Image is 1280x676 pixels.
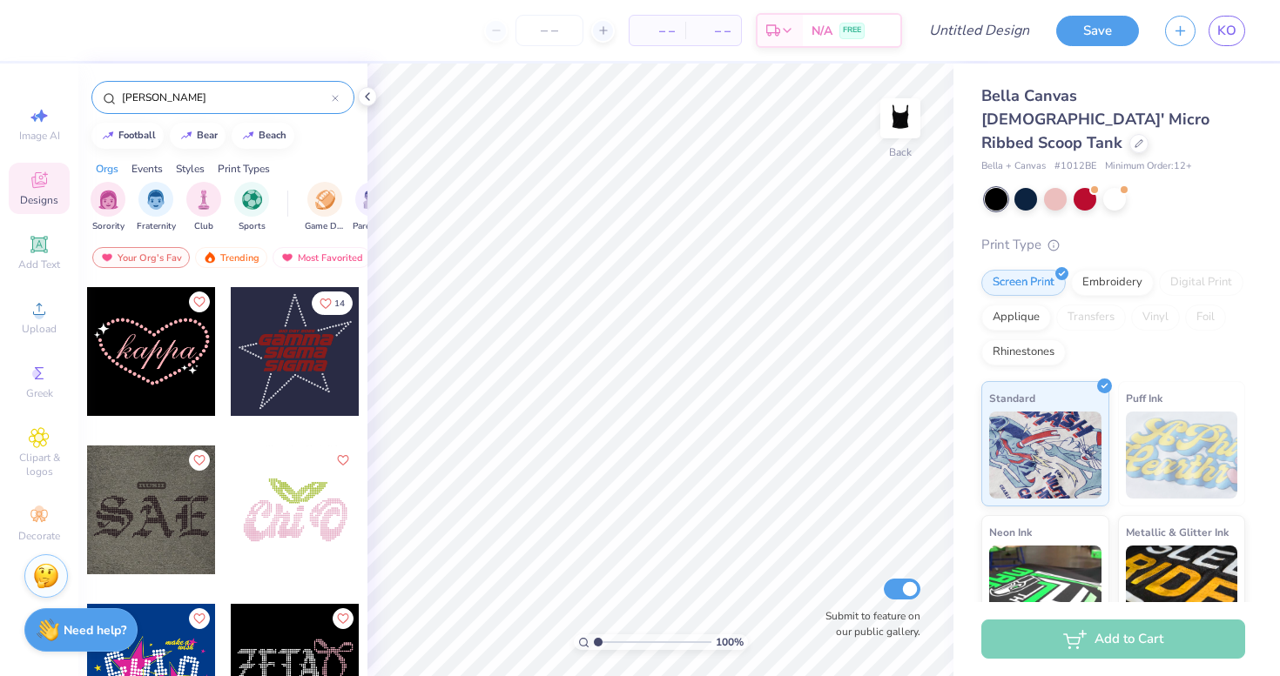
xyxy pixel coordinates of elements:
[96,161,118,177] div: Orgs
[91,123,164,149] button: football
[1126,545,1238,632] img: Metallic & Glitter Ink
[816,608,920,639] label: Submit to feature on our public gallery.
[176,161,205,177] div: Styles
[195,247,267,268] div: Trending
[234,182,269,233] div: filter for Sports
[1126,389,1162,407] span: Puff Ink
[18,529,60,543] span: Decorate
[981,235,1245,255] div: Print Type
[179,131,193,141] img: trend_line.gif
[363,190,383,210] img: Parent's Weekend Image
[92,247,190,268] div: Your Org's Fav
[186,182,221,233] div: filter for Club
[259,131,286,140] div: beach
[333,450,354,471] button: Like
[1126,523,1229,541] span: Metallic & Glitter Ink
[981,339,1066,365] div: Rhinestones
[64,622,126,639] strong: Need help?
[26,386,53,400] span: Greek
[353,182,393,233] div: filter for Parent's Weekend
[91,182,125,233] button: filter button
[118,131,156,140] div: football
[203,251,217,264] img: trending.gif
[1217,21,1236,41] span: KO
[981,270,1066,296] div: Screen Print
[981,305,1051,331] div: Applique
[812,22,832,40] span: N/A
[1131,305,1180,331] div: Vinyl
[515,15,583,46] input: – –
[353,220,393,233] span: Parent's Weekend
[640,22,675,40] span: – –
[189,608,210,629] button: Like
[98,190,118,210] img: Sorority Image
[1054,159,1096,174] span: # 1012BE
[883,101,918,136] img: Back
[137,182,176,233] div: filter for Fraternity
[989,412,1101,499] img: Standard
[18,258,60,271] span: Add Text
[915,13,1043,48] input: Untitled Design
[189,291,210,312] button: Like
[194,190,213,210] img: Club Image
[353,182,393,233] button: filter button
[218,161,270,177] div: Print Types
[146,190,165,210] img: Fraternity Image
[241,131,255,141] img: trend_line.gif
[120,89,332,106] input: Try "Alpha"
[234,182,269,233] button: filter button
[889,144,912,160] div: Back
[1159,270,1243,296] div: Digital Print
[981,159,1046,174] span: Bella + Canvas
[989,389,1035,407] span: Standard
[101,131,115,141] img: trend_line.gif
[197,131,218,140] div: bear
[989,545,1101,632] img: Neon Ink
[186,182,221,233] button: filter button
[170,123,226,149] button: bear
[137,220,176,233] span: Fraternity
[242,190,262,210] img: Sports Image
[1056,16,1139,46] button: Save
[315,190,335,210] img: Game Day Image
[91,182,125,233] div: filter for Sorority
[716,634,744,650] span: 100 %
[1071,270,1154,296] div: Embroidery
[1056,305,1126,331] div: Transfers
[989,523,1032,541] span: Neon Ink
[333,608,354,629] button: Like
[273,247,371,268] div: Most Favorited
[131,161,163,177] div: Events
[100,251,114,264] img: most_fav.gif
[305,182,345,233] div: filter for Game Day
[696,22,731,40] span: – –
[232,123,294,149] button: beach
[334,299,345,308] span: 14
[20,193,58,207] span: Designs
[1126,412,1238,499] img: Puff Ink
[1185,305,1226,331] div: Foil
[981,85,1209,153] span: Bella Canvas [DEMOGRAPHIC_DATA]' Micro Ribbed Scoop Tank
[22,322,57,336] span: Upload
[280,251,294,264] img: most_fav.gif
[1105,159,1192,174] span: Minimum Order: 12 +
[189,450,210,471] button: Like
[19,129,60,143] span: Image AI
[92,220,125,233] span: Sorority
[305,220,345,233] span: Game Day
[9,451,70,479] span: Clipart & logos
[843,24,861,37] span: FREE
[194,220,213,233] span: Club
[1209,16,1245,46] a: KO
[137,182,176,233] button: filter button
[312,291,353,315] button: Like
[305,182,345,233] button: filter button
[239,220,266,233] span: Sports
